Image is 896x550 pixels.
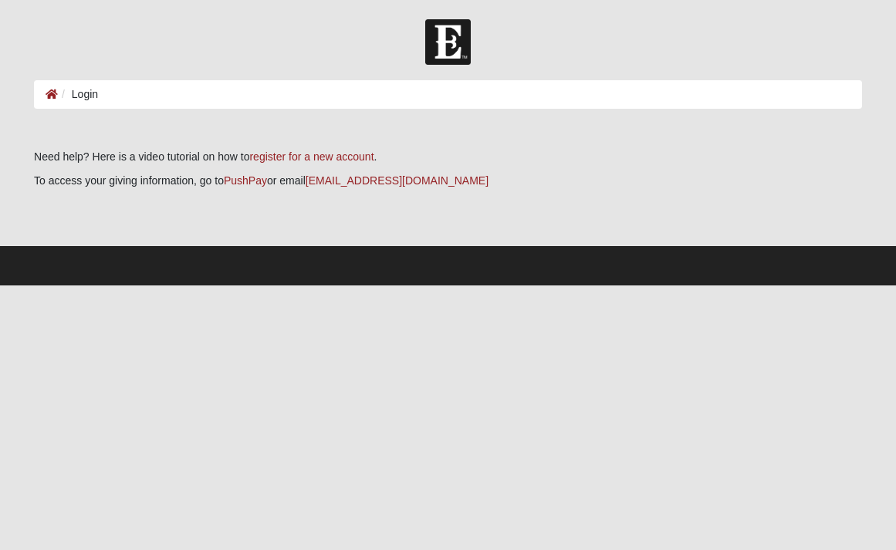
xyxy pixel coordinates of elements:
[224,174,267,187] a: PushPay
[249,150,374,163] a: register for a new account
[34,173,862,189] p: To access your giving information, go to or email
[58,86,98,103] li: Login
[425,19,471,65] img: Church of Eleven22 Logo
[306,174,489,187] a: [EMAIL_ADDRESS][DOMAIN_NAME]
[34,149,862,165] p: Need help? Here is a video tutorial on how to .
